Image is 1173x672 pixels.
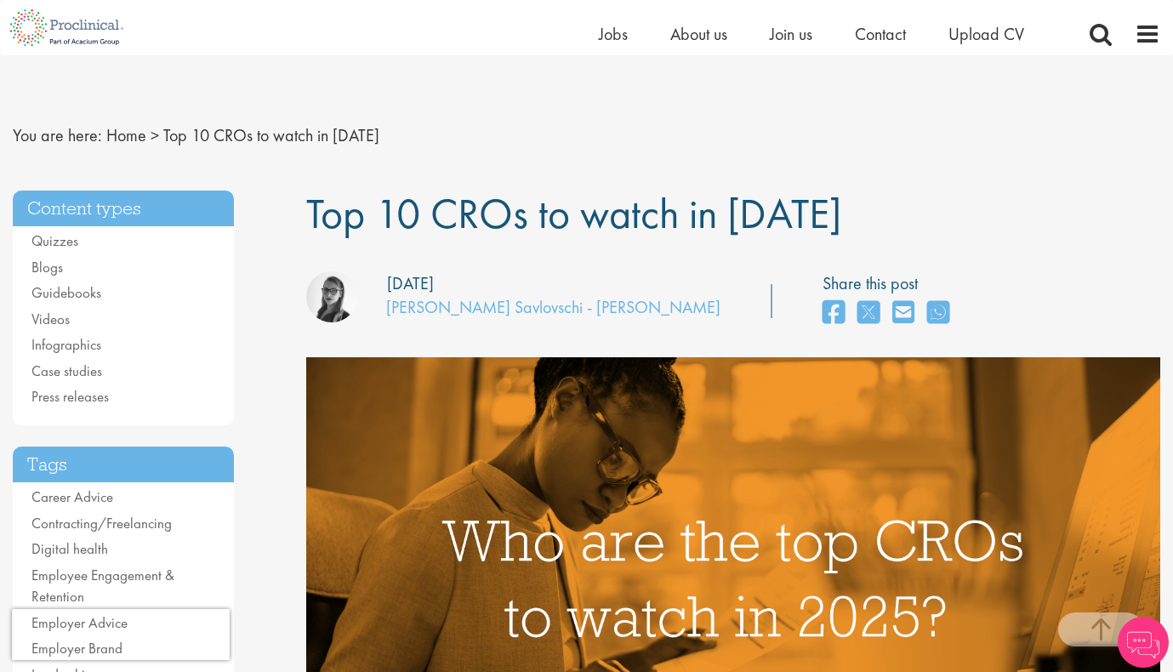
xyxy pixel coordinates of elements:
span: > [151,124,159,146]
div: [DATE] [387,271,434,296]
a: share on email [892,295,914,332]
a: Videos [31,310,70,328]
h3: Content types [13,191,234,227]
a: share on facebook [823,295,845,332]
a: Contact [855,23,906,45]
label: Share this post [823,271,958,296]
a: Infographics [31,335,101,354]
a: Case studies [31,362,102,380]
a: [PERSON_NAME] Savlovschi - [PERSON_NAME] [386,296,720,318]
a: Blogs [31,258,63,276]
a: Upload CV [948,23,1024,45]
iframe: reCAPTCHA [12,609,230,660]
a: Career Advice [31,487,113,506]
a: share on whats app [927,295,949,332]
img: Chatbot [1118,617,1169,668]
h3: Tags [13,447,234,483]
a: Digital health [31,539,108,558]
a: breadcrumb link [106,124,146,146]
a: share on twitter [857,295,880,332]
a: Jobs [599,23,628,45]
span: Top 10 CROs to watch in [DATE] [163,124,379,146]
a: Press releases [31,387,109,406]
a: About us [670,23,727,45]
span: Top 10 CROs to watch in [DATE] [306,186,841,241]
a: Contracting/Freelancing [31,514,172,532]
a: Guidebooks [31,283,101,302]
a: Quizzes [31,231,78,250]
a: Employee Engagement & Retention [31,566,174,607]
img: Theodora Savlovschi - Wicks [306,271,357,322]
a: Join us [770,23,812,45]
span: You are here: [13,124,102,146]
